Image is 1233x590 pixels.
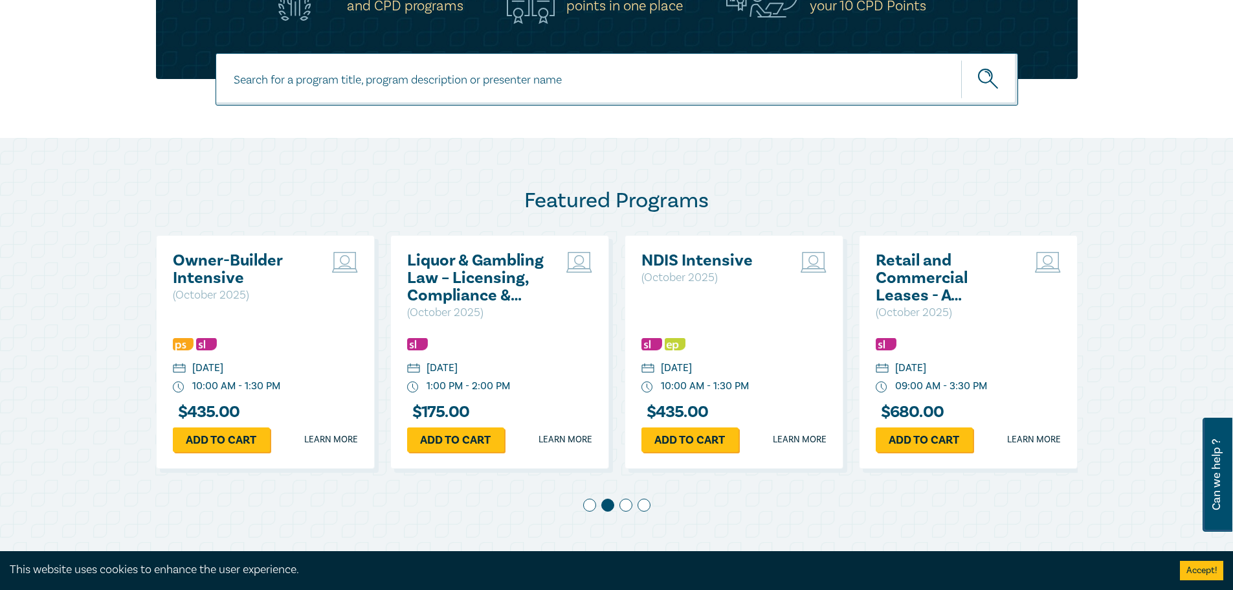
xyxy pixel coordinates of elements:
a: Add to cart [876,427,973,452]
a: NDIS Intensive [641,252,781,269]
input: Search for a program title, program description or presenter name [216,53,1018,106]
a: Add to cart [173,427,270,452]
h2: Featured Programs [156,188,1078,214]
a: Learn more [773,433,827,446]
div: 1:00 PM - 2:00 PM [427,379,510,394]
h3: $ 175.00 [407,403,470,421]
img: Live Stream [1035,252,1061,273]
img: Live Stream [332,252,358,273]
img: Substantive Law [196,338,217,350]
img: watch [641,381,653,393]
div: This website uses cookies to enhance the user experience. [10,562,1161,578]
div: 10:00 AM - 1:30 PM [661,379,749,394]
img: calendar [173,363,186,375]
div: [DATE] [661,361,692,376]
img: watch [407,381,419,393]
img: Substantive Law [407,338,428,350]
p: ( October 2025 ) [173,287,312,304]
div: 09:00 AM - 3:30 PM [895,379,987,394]
div: [DATE] [427,361,458,376]
img: Live Stream [801,252,827,273]
img: calendar [641,363,654,375]
a: Learn more [1007,433,1061,446]
button: Accept cookies [1180,561,1223,580]
a: Add to cart [407,427,504,452]
div: 10:00 AM - 1:30 PM [192,379,280,394]
h3: $ 435.00 [641,403,709,421]
img: calendar [407,363,420,375]
a: Liquor & Gambling Law – Licensing, Compliance & Regulations [407,252,546,304]
p: ( October 2025 ) [876,304,1015,321]
img: calendar [876,363,889,375]
a: Owner-Builder Intensive [173,252,312,287]
h3: $ 435.00 [173,403,240,421]
a: Retail and Commercial Leases - A Practical Guide ([DATE]) [876,252,1015,304]
img: Substantive Law [641,338,662,350]
a: Add to cart [641,427,739,452]
img: Substantive Law [876,338,896,350]
div: [DATE] [192,361,223,376]
h3: $ 680.00 [876,403,944,421]
img: Professional Skills [173,338,194,350]
p: ( October 2025 ) [407,304,546,321]
img: Live Stream [566,252,592,273]
img: watch [173,381,184,393]
img: Ethics & Professional Responsibility [665,338,685,350]
div: [DATE] [895,361,926,376]
span: Can we help ? [1210,425,1223,524]
a: Learn more [539,433,592,446]
a: Learn more [304,433,358,446]
p: ( October 2025 ) [641,269,781,286]
img: watch [876,381,887,393]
